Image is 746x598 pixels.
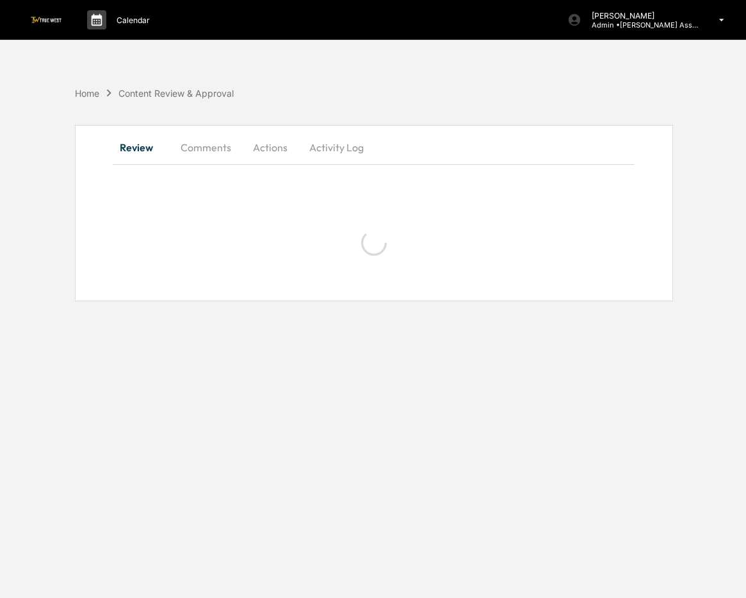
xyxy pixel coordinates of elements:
button: Review [113,132,170,163]
button: Actions [241,132,299,163]
p: [PERSON_NAME] [581,11,701,21]
div: Content Review & Approval [118,88,234,99]
div: Home [75,88,99,99]
img: logo [31,17,61,22]
p: Admin • [PERSON_NAME] Asset Management [581,21,701,29]
button: Comments [170,132,241,163]
div: secondary tabs example [113,132,635,163]
button: Activity Log [299,132,374,163]
p: Calendar [106,15,156,25]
